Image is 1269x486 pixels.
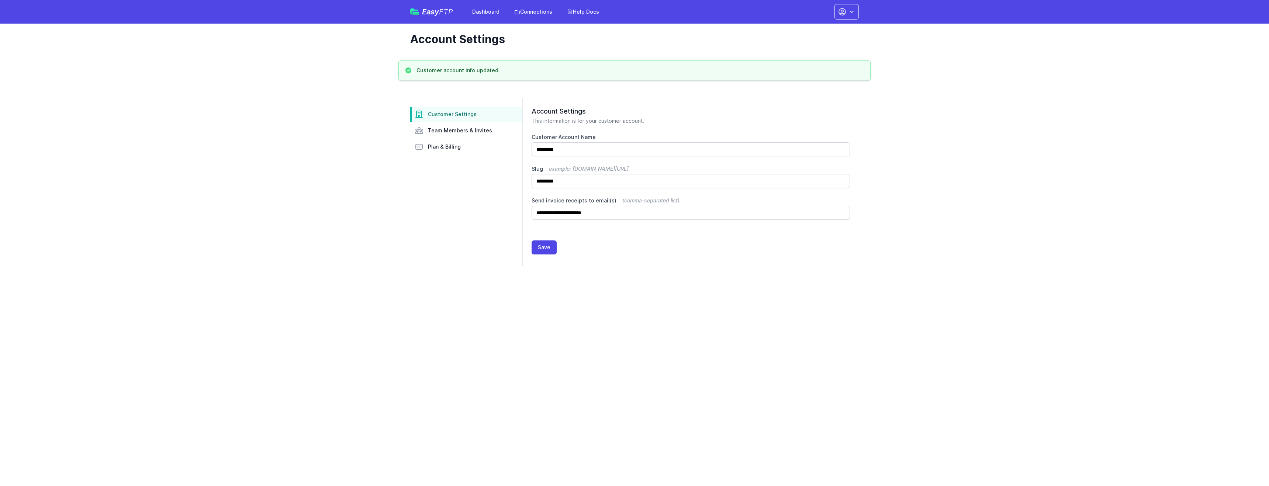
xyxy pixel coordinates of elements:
[532,197,850,204] label: Send invoice receipts to email(s)
[428,127,492,134] span: Team Members & Invites
[532,133,850,141] label: Customer Account Name
[428,143,461,150] span: Plan & Billing
[410,139,522,154] a: Plan & Billing
[410,8,419,15] img: easyftp_logo.png
[510,5,557,18] a: Connections
[410,123,522,138] a: Team Members & Invites
[416,67,500,74] h3: Customer account info updated.
[468,5,504,18] a: Dashboard
[439,7,453,16] span: FTP
[532,117,850,125] p: This information is for your customer account.
[532,165,850,173] label: Slug
[622,197,680,204] span: (comma-separated list)
[428,111,477,118] span: Customer Settings
[532,240,557,254] button: Save
[410,107,522,122] a: Customer Settings
[410,8,453,15] a: EasyFTP
[532,107,850,116] h2: Account Settings
[422,8,453,15] span: Easy
[549,166,629,172] span: example: [DOMAIN_NAME][URL]
[563,5,604,18] a: Help Docs
[410,32,853,46] h1: Account Settings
